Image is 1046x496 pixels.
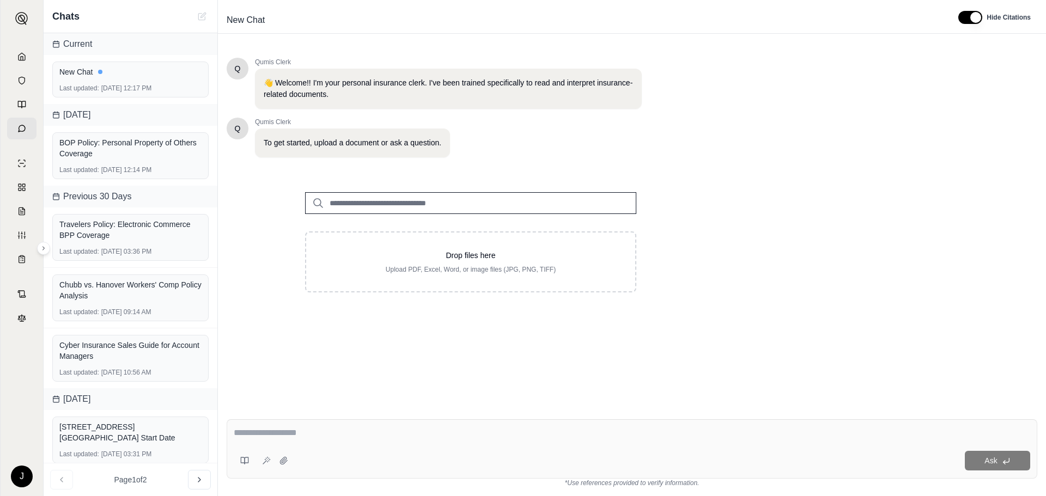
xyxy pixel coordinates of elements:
div: New Chat [59,66,202,77]
span: Hello [235,63,241,74]
button: Expand sidebar [11,8,33,29]
span: Last updated: [59,308,99,316]
a: Home [7,46,37,68]
div: [DATE] [44,104,217,126]
a: Single Policy [7,152,37,174]
p: 👋 Welcome!! I'm your personal insurance clerk. I've been trained specifically to read and interpr... [264,77,633,100]
div: [DATE] 03:31 PM [59,450,202,458]
div: *Use references provided to verify information. [227,479,1037,487]
span: Last updated: [59,368,99,377]
a: Custom Report [7,224,37,246]
p: Drop files here [324,250,618,261]
a: Prompt Library [7,94,37,115]
span: New Chat [222,11,269,29]
div: Cyber Insurance Sales Guide for Account Managers [59,340,202,362]
span: Chats [52,9,80,24]
span: Last updated: [59,166,99,174]
a: Claim Coverage [7,200,37,222]
div: Chubb vs. Hanover Workers' Comp Policy Analysis [59,279,202,301]
a: Coverage Table [7,248,37,270]
button: Ask [965,451,1030,470]
span: Hello [235,123,241,134]
div: J [11,466,33,487]
a: Chat [7,118,37,139]
div: BOP Policy: Personal Property of Others Coverage [59,137,202,159]
div: Travelers Policy: Electronic Commerce BPP Coverage [59,219,202,241]
img: Expand sidebar [15,12,28,25]
div: Previous 30 Days [44,186,217,207]
button: Expand sidebar [37,242,50,255]
span: Last updated: [59,84,99,93]
span: Last updated: [59,450,99,458]
span: Qumis Clerk [255,118,450,126]
p: To get started, upload a document or ask a question. [264,137,441,149]
a: Documents Vault [7,70,37,91]
div: [STREET_ADDRESS][GEOGRAPHIC_DATA] Start Date [59,421,202,443]
div: Current [44,33,217,55]
span: Last updated: [59,247,99,256]
div: [DATE] 12:17 PM [59,84,202,93]
span: Ask [984,456,997,465]
button: New Chat [196,10,209,23]
div: [DATE] 12:14 PM [59,166,202,174]
a: Contract Analysis [7,283,37,305]
a: Legal Search Engine [7,307,37,329]
p: Upload PDF, Excel, Word, or image files (JPG, PNG, TIFF) [324,265,618,274]
div: [DATE] 10:56 AM [59,368,202,377]
a: Policy Comparisons [7,176,37,198]
div: [DATE] 09:14 AM [59,308,202,316]
span: Hide Citations [987,13,1031,22]
span: Page 1 of 2 [114,474,147,485]
div: [DATE] [44,388,217,410]
div: [DATE] 03:36 PM [59,247,202,256]
span: Qumis Clerk [255,58,642,66]
div: Edit Title [222,11,945,29]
